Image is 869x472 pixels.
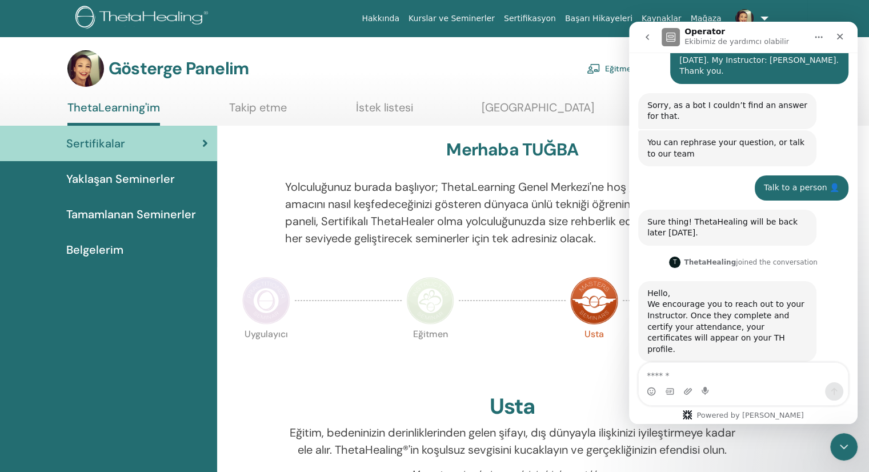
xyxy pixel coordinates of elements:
[245,328,288,340] font: Uygulayıcı
[570,277,618,325] img: Usta
[830,433,858,461] iframe: Intercom live chat
[629,22,858,424] iframe: Intercom live chat
[285,179,739,246] font: Yolculuğunuz burada başlıyor; ThetaLearning Genel Merkezi'ne hoş geldiniz. Hayatınızın amacını na...
[67,50,104,87] img: default.jpg
[690,14,721,23] font: Mağaza
[504,14,556,23] font: Sertifikasyon
[560,8,637,29] a: Başarı Hikayeleri
[290,425,735,457] font: Eğitim, bedeninizin derinliklerinden gelen şifayı, dış dünyayla ilişkinizi iyileştirmeye kadar el...
[67,101,160,126] a: ThetaLearning'im
[229,101,287,123] a: Takip etme
[735,9,754,27] img: default.jpg
[66,207,196,222] font: Tamamlanan Seminerler
[66,136,125,151] font: Sertifikalar
[66,171,175,186] font: Yaklaşan Seminerler
[637,8,686,29] a: Kaynaklar
[605,64,688,74] font: Eğitmen Kontrol Paneli
[490,392,535,421] font: Usta
[229,100,287,115] font: Takip etme
[584,328,604,340] font: Usta
[75,6,212,31] img: logo.png
[482,101,594,123] a: [GEOGRAPHIC_DATA]
[357,8,404,29] a: Hakkında
[362,14,399,23] font: Hakkında
[482,100,594,115] font: [GEOGRAPHIC_DATA]
[446,138,578,161] font: Merhaba TUĞBA
[356,100,413,115] font: İstek listesi
[686,8,726,29] a: Mağaza
[409,14,495,23] font: Kurslar ve Seminerler
[109,57,249,79] font: Gösterge Panelim
[67,100,160,115] font: ThetaLearning'im
[66,242,123,257] font: Belgelerim
[587,56,688,81] a: Eğitmen Kontrol Paneli
[565,14,632,23] font: Başarı Hikayeleri
[499,8,560,29] a: Sertifikasyon
[242,277,290,325] img: Uygulayıcı
[356,101,413,123] a: İstek listesi
[404,8,499,29] a: Kurslar ve Seminerler
[406,277,454,325] img: Eğitmen
[413,328,448,340] font: Eğitmen
[587,63,600,74] img: chalkboard-teacher.svg
[642,14,682,23] font: Kaynaklar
